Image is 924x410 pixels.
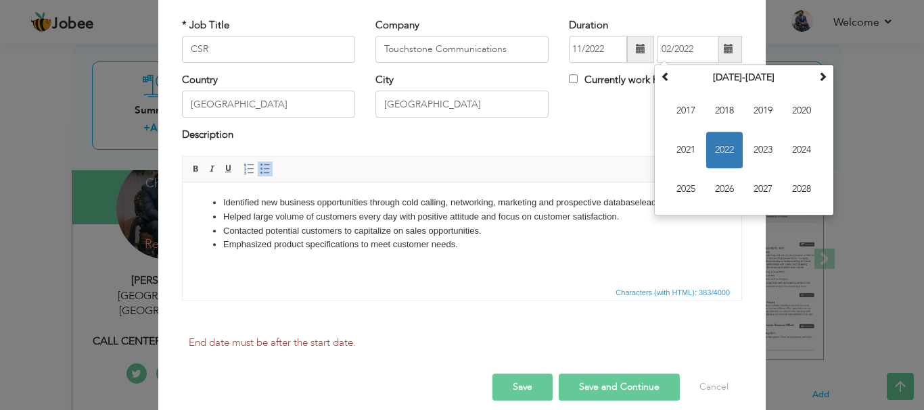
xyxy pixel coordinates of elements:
[205,161,220,176] a: Italic
[745,93,781,129] span: 2019
[569,36,627,63] input: From
[613,286,734,299] div: Statistics
[783,171,820,207] span: 2028
[661,72,670,81] span: Previous Decade
[745,132,781,168] span: 2023
[258,161,273,176] a: Insert/Remove Bulleted List
[613,286,733,299] span: Characters (with HTML): 383/4000
[668,93,704,129] span: 2017
[375,18,419,32] label: Company
[182,18,229,32] label: * Job Title
[674,68,814,88] th: Select Decade
[182,73,218,87] label: Country
[492,374,553,401] button: Save
[686,374,742,401] button: Cancel
[569,74,578,83] input: Currently work here
[706,132,743,168] span: 2022
[183,182,741,284] iframe: Rich Text Editor, workEditor
[706,171,743,207] span: 2026
[569,18,608,32] label: Duration
[745,171,781,207] span: 2027
[783,132,820,168] span: 2024
[241,161,256,176] a: Insert/Remove Numbered List
[559,374,680,401] button: Save and Continue
[657,36,719,63] input: Present
[569,73,672,87] label: Currently work here
[375,73,394,87] label: City
[818,72,827,81] span: Next Decade
[189,336,356,350] label: End date must be after the start date.
[182,128,233,143] label: Description
[189,161,204,176] a: Bold
[221,161,236,176] a: Underline
[706,93,743,129] span: 2018
[668,132,704,168] span: 2021
[783,93,820,129] span: 2020
[668,171,704,207] span: 2025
